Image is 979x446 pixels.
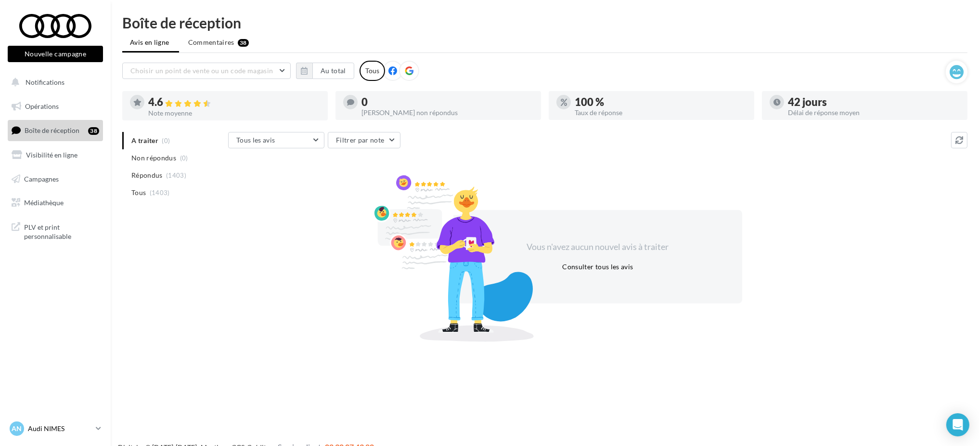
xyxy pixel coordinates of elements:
div: Open Intercom Messenger [946,413,969,436]
button: Nouvelle campagne [8,46,103,62]
span: PLV et print personnalisable [24,221,99,241]
a: PLV et print personnalisable [6,217,105,245]
div: Tous [360,61,385,81]
a: Opérations [6,96,105,117]
button: Au total [296,63,354,79]
div: 0 [361,97,533,107]
a: Campagnes [6,169,105,189]
span: (1403) [166,171,186,179]
div: Vous n'avez aucun nouvel avis à traiter [515,241,681,253]
span: Tous [131,188,146,197]
button: Consulter tous les avis [558,261,637,273]
div: Note moyenne [148,110,320,117]
div: Délai de réponse moyen [788,109,960,116]
span: Commentaires [188,38,234,47]
span: Répondus [131,171,163,180]
span: Non répondus [131,153,176,163]
a: AN Audi NIMES [8,420,103,438]
button: Filtrer par note [328,132,400,148]
div: Taux de réponse [575,109,747,116]
span: (0) [180,154,188,162]
div: [PERSON_NAME] non répondus [361,109,533,116]
a: Visibilité en ligne [6,145,105,165]
span: (1403) [150,189,170,197]
div: 100 % [575,97,747,107]
span: Boîte de réception [25,126,79,134]
div: 38 [88,127,99,135]
span: Tous les avis [236,136,275,144]
div: 4.6 [148,97,320,108]
p: Audi NIMES [28,424,92,433]
button: Au total [312,63,354,79]
span: Notifications [26,78,64,86]
a: Boîte de réception38 [6,120,105,141]
div: 38 [238,39,249,47]
div: Boîte de réception [122,15,967,30]
span: Visibilité en ligne [26,151,77,159]
span: Choisir un point de vente ou un code magasin [130,66,273,75]
span: Médiathèque [24,198,64,207]
span: AN [12,424,22,433]
button: Tous les avis [228,132,324,148]
button: Choisir un point de vente ou un code magasin [122,63,291,79]
button: Notifications [6,72,101,92]
span: Campagnes [24,174,59,183]
a: Médiathèque [6,193,105,213]
div: 42 jours [788,97,960,107]
span: Opérations [25,102,59,110]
